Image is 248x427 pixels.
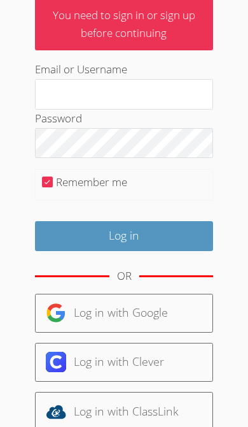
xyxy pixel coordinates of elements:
img: classlink-logo-d6bb404cc1216ec64c9a2012d9dc4662098be43eaf13dc465df04b49fa7ab582.svg [46,402,66,422]
img: clever-logo-6eab21bc6e7a338710f1a6ff85c0baf02591cd810cc4098c63d3a4b26e2feb20.svg [46,352,66,372]
div: OR [117,267,132,286]
a: Log in with Clever [35,343,214,382]
img: google-logo-50288ca7cdecda66e5e0955fdab243c47b7ad437acaf1139b6f446037453330a.svg [46,303,66,323]
label: Email or Username [35,62,127,76]
input: Log in [35,221,214,251]
a: Log in with Google [35,294,214,333]
label: Password [35,111,82,126]
label: Remember me [56,175,127,189]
